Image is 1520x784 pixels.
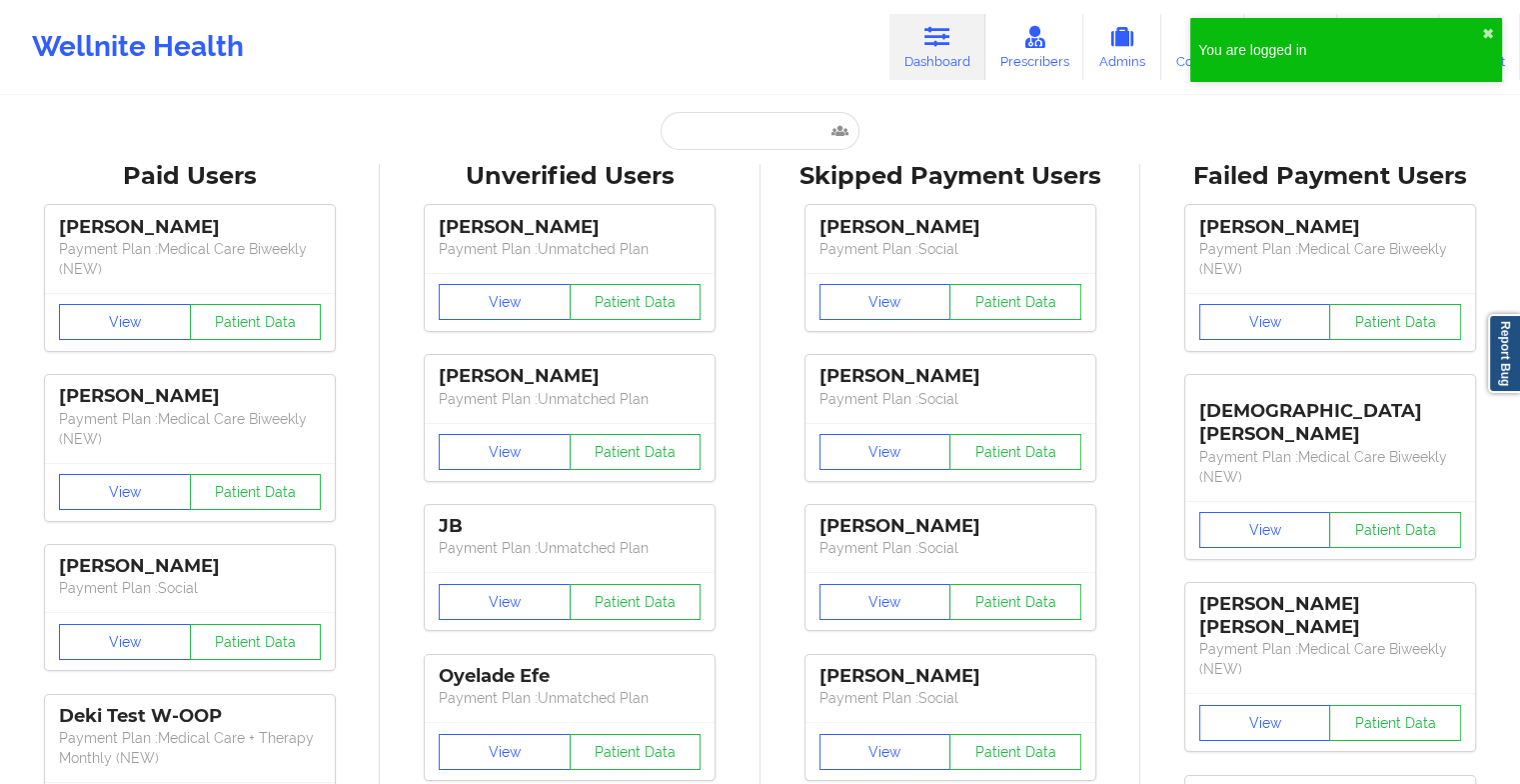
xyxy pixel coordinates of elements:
p: Payment Plan : Unmatched Plan [439,688,701,708]
p: Payment Plan : Unmatched Plan [439,239,701,259]
div: [PERSON_NAME] [819,665,1081,688]
button: View [819,584,951,620]
div: [PERSON_NAME] [819,365,1081,388]
button: Patient Data [570,434,702,470]
button: close [1482,26,1494,42]
p: Payment Plan : Medical Care Biweekly (NEW) [59,239,321,279]
button: View [439,584,571,620]
a: Admins [1083,14,1161,80]
div: Unverified Users [394,161,746,192]
div: [PERSON_NAME] [59,555,321,578]
p: Payment Plan : Medical Care Biweekly (NEW) [1199,639,1461,679]
div: [PERSON_NAME] [439,365,701,388]
div: JB [439,515,701,538]
button: Patient Data [949,584,1081,620]
div: [PERSON_NAME] [59,385,321,408]
button: Patient Data [949,434,1081,470]
p: Payment Plan : Unmatched Plan [439,389,701,409]
button: Patient Data [949,734,1081,770]
button: View [439,284,571,320]
button: Patient Data [570,734,702,770]
div: [PERSON_NAME] [1199,216,1461,239]
button: View [1199,304,1331,340]
div: Deki Test W-OOP [59,705,321,728]
div: [PERSON_NAME] [59,216,321,239]
p: Payment Plan : Social [819,688,1081,708]
button: Patient Data [949,284,1081,320]
a: Report Bug [1488,314,1520,393]
button: Patient Data [190,474,322,510]
p: Payment Plan : Medical Care Biweekly (NEW) [59,409,321,449]
button: View [819,284,951,320]
p: Payment Plan : Social [819,389,1081,409]
div: [DEMOGRAPHIC_DATA][PERSON_NAME] [1199,385,1461,446]
div: [PERSON_NAME] [439,216,701,239]
button: Patient Data [190,304,322,340]
p: Payment Plan : Social [819,538,1081,558]
button: Patient Data [190,624,322,660]
p: Payment Plan : Unmatched Plan [439,538,701,558]
div: [PERSON_NAME] [819,515,1081,538]
button: View [819,734,951,770]
p: Payment Plan : Social [819,239,1081,259]
button: Patient Data [1329,705,1461,741]
p: Payment Plan : Social [59,578,321,598]
div: [PERSON_NAME] [PERSON_NAME] [1199,593,1461,639]
div: Oyelade Efe [439,665,701,688]
button: Patient Data [570,584,702,620]
button: View [59,304,191,340]
button: View [439,434,571,470]
div: Skipped Payment Users [774,161,1126,192]
div: [PERSON_NAME] [819,216,1081,239]
button: View [439,734,571,770]
a: Prescribers [985,14,1084,80]
a: Dashboard [889,14,985,80]
p: Payment Plan : Medical Care Biweekly (NEW) [1199,447,1461,487]
button: Patient Data [570,284,702,320]
button: View [59,474,191,510]
p: Payment Plan : Medical Care + Therapy Monthly (NEW) [59,728,321,768]
div: Paid Users [14,161,366,192]
div: Failed Payment Users [1154,161,1506,192]
p: Payment Plan : Medical Care Biweekly (NEW) [1199,239,1461,279]
button: View [59,624,191,660]
div: You are logged in [1198,40,1482,60]
a: Coaches [1161,14,1244,80]
button: Patient Data [1329,304,1461,340]
button: View [1199,512,1331,548]
button: Patient Data [1329,512,1461,548]
button: View [1199,705,1331,741]
button: View [819,434,951,470]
